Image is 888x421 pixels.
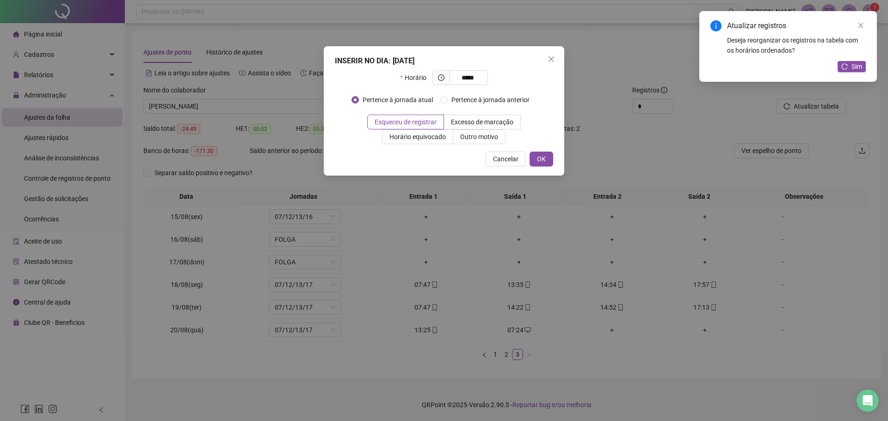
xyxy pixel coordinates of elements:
[548,55,555,63] span: close
[851,61,862,72] span: Sim
[857,390,879,412] div: Open Intercom Messenger
[727,20,866,31] div: Atualizar registros
[359,95,437,105] span: Pertence à jornada atual
[451,118,513,126] span: Excesso de marcação
[841,63,848,70] span: reload
[389,133,446,140] span: Horário equivocado
[448,95,533,105] span: Pertence à jornada anterior
[335,55,553,67] div: INSERIR NO DIA : [DATE]
[838,61,866,72] button: Sim
[544,52,559,67] button: Close
[537,154,546,164] span: OK
[727,35,866,55] div: Deseja reorganizar os registros na tabela com os horários ordenados?
[400,70,432,85] label: Horário
[856,20,866,31] a: Close
[438,74,444,81] span: clock-circle
[710,20,721,31] span: info-circle
[460,133,498,140] span: Outro motivo
[486,152,526,166] button: Cancelar
[493,154,518,164] span: Cancelar
[375,118,437,126] span: Esqueceu de registrar
[530,152,553,166] button: OK
[857,22,864,29] span: close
